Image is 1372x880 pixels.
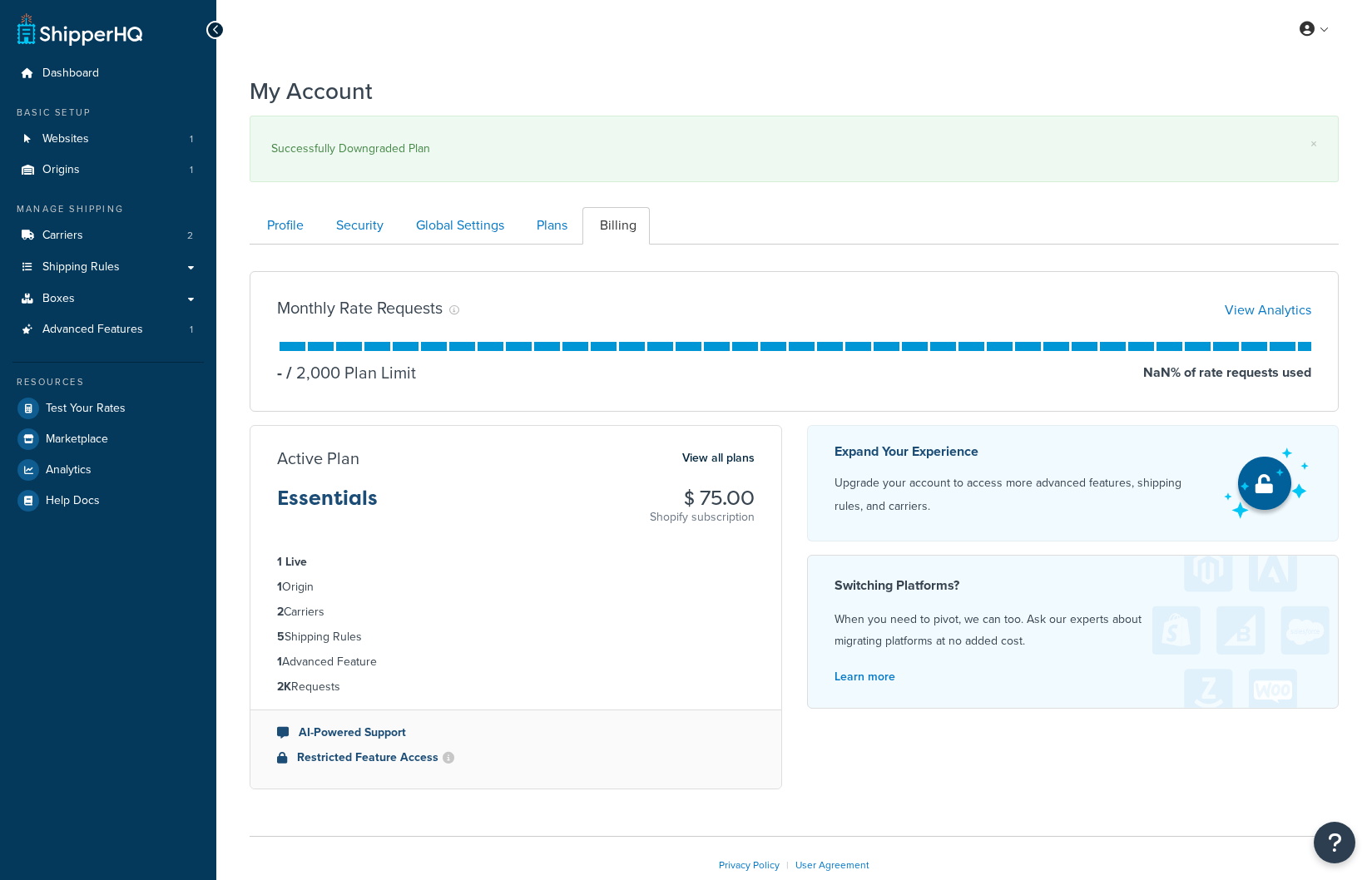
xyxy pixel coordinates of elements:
span: / [286,360,292,385]
a: Plans [519,207,581,245]
h4: Switching Platforms? [835,576,1312,596]
h3: Essentials [277,487,378,522]
a: Test Your Rates [12,393,204,423]
strong: 1 [277,653,282,670]
a: Websites 1 [12,124,204,155]
li: AI-Powered Support [277,724,755,742]
a: Dashboard [12,58,204,89]
li: Websites [12,124,204,155]
strong: 1 Live [277,553,307,571]
strong: 5 [277,628,285,645]
a: Boxes [12,284,204,314]
span: 2 [187,229,193,243]
span: Shipping Rules [42,260,120,274]
h1: My Account [250,75,373,107]
span: Carriers [42,229,83,243]
span: Marketplace [46,433,108,447]
a: Security [319,207,397,245]
li: Requests [277,678,755,696]
div: Resources [12,375,204,389]
p: When you need to pivot, we can too. Ask our experts about migrating platforms at no added cost. [835,609,1312,652]
a: Billing [582,207,650,245]
span: Origins [42,163,80,177]
a: Marketplace [12,424,204,454]
a: Global Settings [399,207,518,245]
a: User Agreement [795,858,869,873]
li: Shipping Rules [277,628,755,646]
p: Shopify subscription [650,509,755,526]
a: ShipperHQ Home [17,12,142,46]
a: Expand Your Experience Upgrade your account to access more advanced features, shipping rules, and... [807,425,1340,541]
span: Dashboard [42,67,99,81]
span: Boxes [42,292,75,306]
h3: Monthly Rate Requests [277,299,443,317]
span: Websites [42,132,89,146]
strong: 2K [277,678,291,695]
a: View Analytics [1225,300,1311,319]
p: 2,000 Plan Limit [282,361,416,384]
a: Analytics [12,455,204,485]
p: - [277,361,282,384]
div: Successfully Downgraded Plan [271,137,1317,161]
a: View all plans [682,447,755,469]
strong: 2 [277,603,284,620]
a: Help Docs [12,486,204,516]
div: Basic Setup [12,106,204,120]
li: Advanced Feature [277,653,755,671]
span: 1 [190,323,193,337]
span: Analytics [46,463,92,477]
a: × [1310,137,1317,151]
button: Open Resource Center [1314,822,1355,863]
span: Advanced Features [42,323,143,337]
a: Shipping Rules [12,252,204,283]
li: Origins [12,155,204,185]
span: | [786,858,789,873]
a: Origins 1 [12,155,204,185]
p: NaN % of rate requests used [1143,361,1311,384]
p: Upgrade your account to access more advanced features, shipping rules, and carriers. [835,472,1210,518]
a: Privacy Policy [719,858,780,873]
p: Expand Your Experience [835,440,1210,463]
strong: 1 [277,578,282,596]
span: Help Docs [46,494,100,508]
a: Profile [250,207,317,245]
li: Carriers [277,603,755,621]
a: Carriers 2 [12,220,204,251]
li: Origin [277,578,755,596]
li: Advanced Features [12,314,204,345]
span: 1 [190,163,193,177]
div: Manage Shipping [12,202,204,216]
a: Learn more [835,668,895,685]
span: Test Your Rates [46,402,126,416]
h3: Active Plan [277,449,359,467]
h3: $ 75.00 [650,487,755,509]
a: Advanced Features 1 [12,314,204,345]
li: Carriers [12,220,204,251]
li: Restricted Feature Access [277,749,755,767]
span: 1 [190,132,193,146]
